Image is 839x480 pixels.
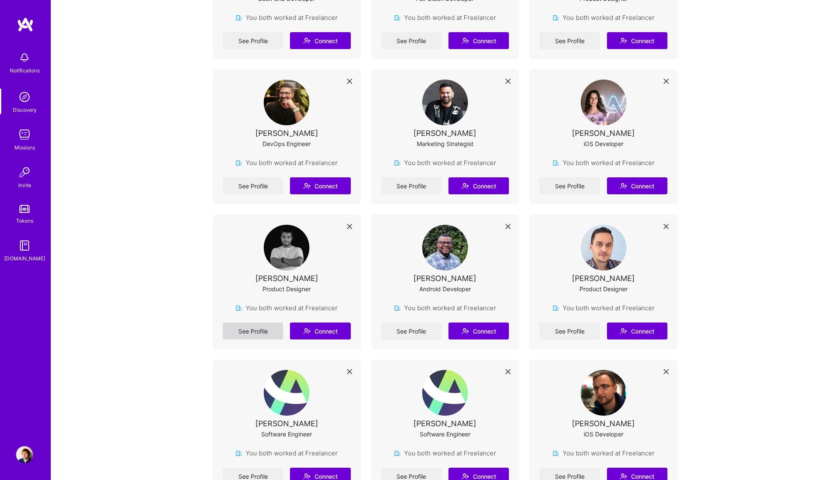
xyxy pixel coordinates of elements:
[235,305,242,312] img: company icon
[419,284,471,293] div: Android Developer
[303,37,311,44] i: icon Connect
[448,32,509,49] button: Connect
[620,472,627,480] i: icon Connect
[255,419,318,428] div: [PERSON_NAME]
[664,224,669,229] i: icon Close
[506,79,511,84] i: icon Close
[14,143,35,152] div: Missions
[664,369,669,374] i: icon Close
[552,449,655,458] div: You both worked at Freelancer
[303,472,311,480] i: icon Connect
[264,225,309,270] img: User Avatar
[552,14,559,21] img: company icon
[381,177,442,194] a: See Profile
[18,181,31,190] div: Invite
[581,225,626,270] img: User Avatar
[422,370,468,416] img: User Avatar
[235,158,338,167] div: You both worked at Freelancer
[420,430,470,439] div: Software Engineer
[620,37,627,44] i: icon Connect
[572,274,635,283] div: [PERSON_NAME]
[4,254,45,263] div: [DOMAIN_NAME]
[607,32,667,49] button: Connect
[394,303,496,312] div: You both worked at Freelancer
[394,14,401,21] img: company icon
[620,327,627,335] i: icon Connect
[572,419,635,428] div: [PERSON_NAME]
[16,216,33,225] div: Tokens
[303,182,311,190] i: icon Connect
[235,13,338,22] div: You both worked at Freelancer
[448,323,509,339] button: Connect
[16,49,33,66] img: bell
[607,177,667,194] button: Connect
[16,164,33,181] img: Invite
[235,14,242,21] img: company icon
[264,80,309,125] img: User Avatar
[462,472,469,480] i: icon Connect
[413,129,476,138] div: [PERSON_NAME]
[10,66,40,75] div: Notifications
[620,182,627,190] i: icon Connect
[235,303,338,312] div: You both worked at Freelancer
[290,323,350,339] button: Connect
[290,177,350,194] button: Connect
[16,126,33,143] img: teamwork
[422,80,468,125] img: User Avatar
[381,323,442,339] a: See Profile
[664,79,669,84] i: icon Close
[347,369,352,374] i: icon Close
[584,430,623,439] div: iOS Developer
[262,139,311,148] div: DevOps Engineer
[417,139,473,148] div: Marketing Strategist
[462,182,469,190] i: icon Connect
[422,225,468,270] img: User Avatar
[223,177,283,194] a: See Profile
[579,284,628,293] div: Product Designer
[347,79,352,84] i: icon Close
[552,305,559,312] img: company icon
[552,13,655,22] div: You both worked at Freelancer
[303,327,311,335] i: icon Connect
[223,32,283,49] a: See Profile
[394,305,401,312] img: company icon
[255,274,318,283] div: [PERSON_NAME]
[347,224,352,229] i: icon Close
[394,13,496,22] div: You both worked at Freelancer
[261,430,312,439] div: Software Engineer
[235,160,242,166] img: company icon
[235,450,242,457] img: company icon
[584,139,623,148] div: iOS Developer
[255,129,318,138] div: [PERSON_NAME]
[394,160,401,166] img: company icon
[607,323,667,339] button: Connect
[17,17,34,32] img: logo
[381,32,442,49] a: See Profile
[394,158,496,167] div: You both worked at Freelancer
[16,237,33,254] img: guide book
[506,224,511,229] i: icon Close
[539,32,600,49] a: See Profile
[581,80,626,125] img: User Avatar
[264,370,309,416] img: User Avatar
[448,177,509,194] button: Connect
[462,327,469,335] i: icon Connect
[539,323,600,339] a: See Profile
[13,105,37,114] div: Discovery
[16,88,33,105] img: discovery
[290,32,350,49] button: Connect
[262,284,311,293] div: Product Designer
[462,37,469,44] i: icon Connect
[572,129,635,138] div: [PERSON_NAME]
[552,158,655,167] div: You both worked at Freelancer
[552,303,655,312] div: You both worked at Freelancer
[19,205,30,213] img: tokens
[506,369,511,374] i: icon Close
[394,450,401,457] img: company icon
[394,449,496,458] div: You both worked at Freelancer
[539,177,600,194] a: See Profile
[552,450,559,457] img: company icon
[235,449,338,458] div: You both worked at Freelancer
[581,370,626,416] img: User Avatar
[413,419,476,428] div: [PERSON_NAME]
